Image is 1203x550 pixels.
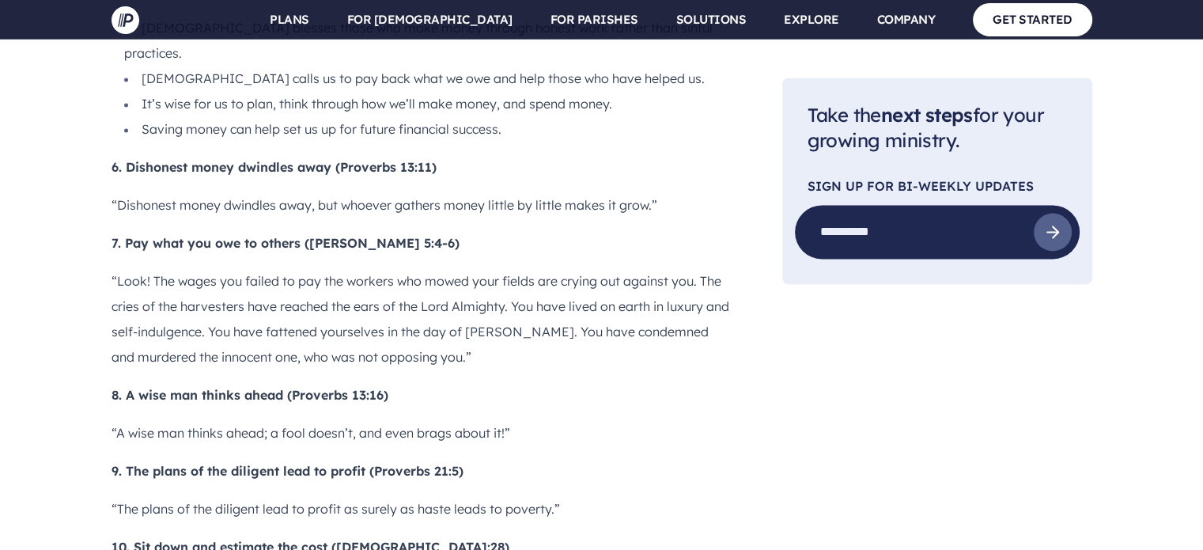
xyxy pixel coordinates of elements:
[112,463,463,479] b: 9. The plans of the diligent lead to profit (Proverbs 21:5)
[124,91,732,116] li: It’s wise for us to plan, think through how we’ll make money, and spend money.
[112,420,732,446] p: “A wise man thinks ahead; a fool doesn’t, and even brags about it!”
[112,192,732,218] p: “Dishonest money dwindles away, but whoever gathers money little by little makes it grow.”
[124,15,732,66] li: [DEMOGRAPHIC_DATA] blesses those who make money through honest work rather than sinful practices.
[112,387,388,403] b: 8. A wise man thinks ahead (Proverbs 13:16)
[112,235,460,251] b: 7. Pay what you owe to others ([PERSON_NAME] 5:4-6)
[124,66,732,91] li: [DEMOGRAPHIC_DATA] calls us to pay back what we owe and help those who have helped us.
[973,3,1092,36] a: GET STARTED
[808,180,1067,193] p: Sign Up For Bi-Weekly Updates
[881,103,973,127] span: next steps
[808,103,1044,153] span: Take the for your growing ministry.
[112,159,437,175] b: 6. Dishonest money dwindles away (Proverbs 13:11)
[112,496,732,522] p: “The plans of the diligent lead to profit as surely as haste leads to poverty.”
[112,268,732,370] p: “Look! The wages you failed to pay the workers who mowed your fields are crying out against you. ...
[124,116,732,142] li: Saving money can help set us up for future financial success.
